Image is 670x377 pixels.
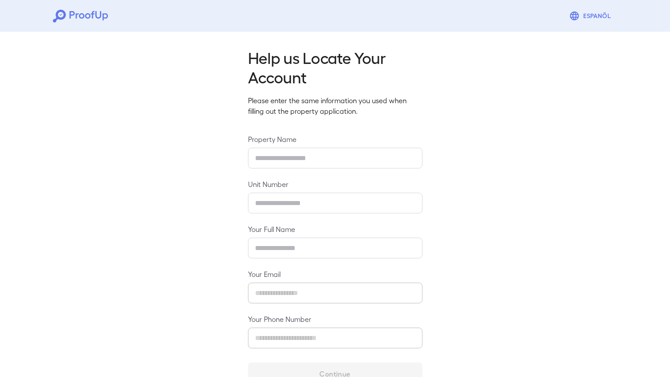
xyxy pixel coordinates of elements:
p: Please enter the same information you used when filling out the property application. [248,95,422,116]
label: Unit Number [248,179,422,189]
label: Property Name [248,134,422,144]
label: Your Full Name [248,224,422,234]
h2: Help us Locate Your Account [248,48,422,86]
label: Your Email [248,269,422,279]
button: Espanõl [566,7,617,25]
label: Your Phone Number [248,314,422,324]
